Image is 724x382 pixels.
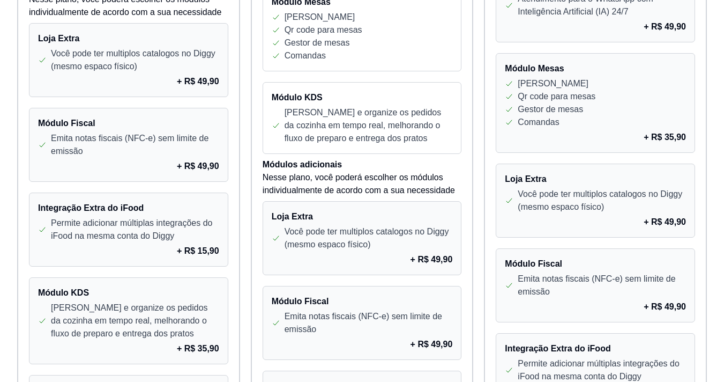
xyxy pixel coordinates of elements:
[51,132,219,158] p: Emita notas fiscais (NFC-e) sem limite de emissão
[177,245,219,258] p: + R$ 15,90
[285,106,453,145] p: [PERSON_NAME] e organize os pedidos da cozinha em tempo real, melhorando o fluxo de preparo e ent...
[38,286,219,299] h4: Módulo KDS
[644,216,686,229] p: + R$ 49,90
[410,253,453,266] p: + R$ 49,90
[285,225,453,251] p: Você pode ter multiplos catalogos no Diggy (mesmo espaco físico)
[272,295,453,308] h4: Módulo Fiscal
[285,310,453,336] p: Emita notas fiscais (NFC-e) sem limite de emissão
[51,47,219,73] p: Você pode ter multiplos catalogos no Diggy (mesmo espaco físico)
[410,338,453,351] p: + R$ 49,90
[285,36,350,49] p: Gestor de mesas
[644,131,686,144] p: + R$ 35,90
[505,62,686,75] h4: Módulo Mesas
[263,158,462,171] h4: Módulos adicionais
[285,11,355,24] p: [PERSON_NAME]
[644,300,686,313] p: + R$ 49,90
[177,342,219,355] p: + R$ 35,90
[177,75,219,88] p: + R$ 49,90
[518,188,686,214] p: Você pode ter multiplos catalogos no Diggy (mesmo espaco físico)
[272,210,453,223] h4: Loja Extra
[518,116,559,129] p: Comandas
[51,302,219,340] p: [PERSON_NAME] e organize os pedidos da cozinha em tempo real, melhorando o fluxo de preparo e ent...
[38,32,219,45] h4: Loja Extra
[177,160,219,173] p: + R$ 49,90
[644,20,686,33] p: + R$ 49,90
[505,342,686,355] h4: Integração Extra do iFood
[272,91,453,104] h4: Módulo KDS
[518,273,686,298] p: Emita notas fiscais (NFC-e) sem limite de emissão
[505,173,686,186] h4: Loja Extra
[51,217,219,243] p: Permite adicionar múltiplas integrações do iFood na mesma conta do Diggy
[285,24,362,36] p: Qr code para mesas
[518,90,595,103] p: Qr code para mesas
[518,103,583,116] p: Gestor de mesas
[38,117,219,130] h4: Módulo Fiscal
[38,202,219,215] h4: Integração Extra do iFood
[263,171,462,197] p: Nesse plano, você poderá escolher os módulos individualmente de acordo com a sua necessidade
[518,77,588,90] p: [PERSON_NAME]
[505,258,686,270] h4: Módulo Fiscal
[285,49,326,62] p: Comandas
